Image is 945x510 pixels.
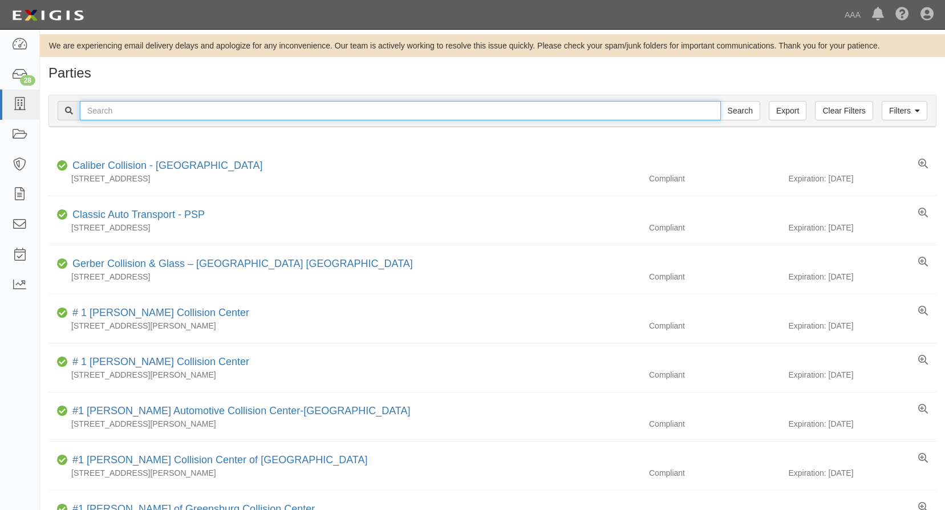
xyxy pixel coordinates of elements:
div: Expiration: [DATE] [788,173,936,184]
div: Compliant [640,271,788,282]
div: Expiration: [DATE] [788,271,936,282]
div: #1 Cochran Collision Center of Greensburg [68,453,368,468]
i: Compliant [57,456,68,464]
a: View results summary [918,404,928,415]
div: Compliant [640,222,788,233]
div: Caliber Collision - Gainesville [68,159,262,173]
a: View results summary [918,159,928,170]
div: Expiration: [DATE] [788,222,936,233]
i: Compliant [57,309,68,317]
div: Compliant [640,320,788,331]
i: Compliant [57,407,68,415]
i: Compliant [57,211,68,219]
a: View results summary [918,257,928,268]
a: # 1 [PERSON_NAME] Collision Center [72,356,249,367]
div: # 1 Cochran Collision Center [68,355,249,370]
div: We are experiencing email delivery delays and apologize for any inconvenience. Our team is active... [40,40,945,51]
a: View results summary [918,355,928,366]
div: Expiration: [DATE] [788,467,936,479]
div: Expiration: [DATE] [788,320,936,331]
div: [STREET_ADDRESS] [48,271,640,282]
i: Compliant [57,260,68,268]
div: Compliant [640,173,788,184]
div: # 1 Cochran Collision Center [68,306,249,321]
div: [STREET_ADDRESS] [48,222,640,233]
div: #1 Cochran Automotive Collision Center-Monroeville [68,404,411,419]
a: #1 [PERSON_NAME] Automotive Collision Center-[GEOGRAPHIC_DATA] [72,405,411,416]
a: Gerber Collision & Glass – [GEOGRAPHIC_DATA] [GEOGRAPHIC_DATA] [72,258,413,269]
a: AAA [839,3,866,26]
a: View results summary [918,306,928,317]
i: Compliant [57,162,68,170]
input: Search [80,101,721,120]
div: [STREET_ADDRESS][PERSON_NAME] [48,320,640,331]
a: Clear Filters [815,101,873,120]
div: Compliant [640,467,788,479]
i: Help Center - Complianz [895,8,909,22]
div: Classic Auto Transport - PSP [68,208,205,222]
a: View results summary [918,208,928,219]
div: [STREET_ADDRESS][PERSON_NAME] [48,467,640,479]
div: 28 [20,75,35,86]
div: Expiration: [DATE] [788,418,936,430]
a: Caliber Collision - [GEOGRAPHIC_DATA] [72,160,262,171]
div: Gerber Collision & Glass – Houston Brighton [68,257,413,272]
div: Compliant [640,369,788,381]
a: # 1 [PERSON_NAME] Collision Center [72,307,249,318]
div: [STREET_ADDRESS][PERSON_NAME] [48,369,640,381]
a: View results summary [918,453,928,464]
a: #1 [PERSON_NAME] Collision Center of [GEOGRAPHIC_DATA] [72,454,368,466]
i: Compliant [57,358,68,366]
img: logo-5460c22ac91f19d4615b14bd174203de0afe785f0fc80cf4dbbc73dc1793850b.png [9,5,87,26]
div: Expiration: [DATE] [788,369,936,381]
a: Classic Auto Transport - PSP [72,209,205,220]
a: Export [769,101,806,120]
div: Compliant [640,418,788,430]
a: Filters [882,101,927,120]
h1: Parties [48,66,936,80]
input: Search [720,101,760,120]
div: [STREET_ADDRESS] [48,173,640,184]
div: [STREET_ADDRESS][PERSON_NAME] [48,418,640,430]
